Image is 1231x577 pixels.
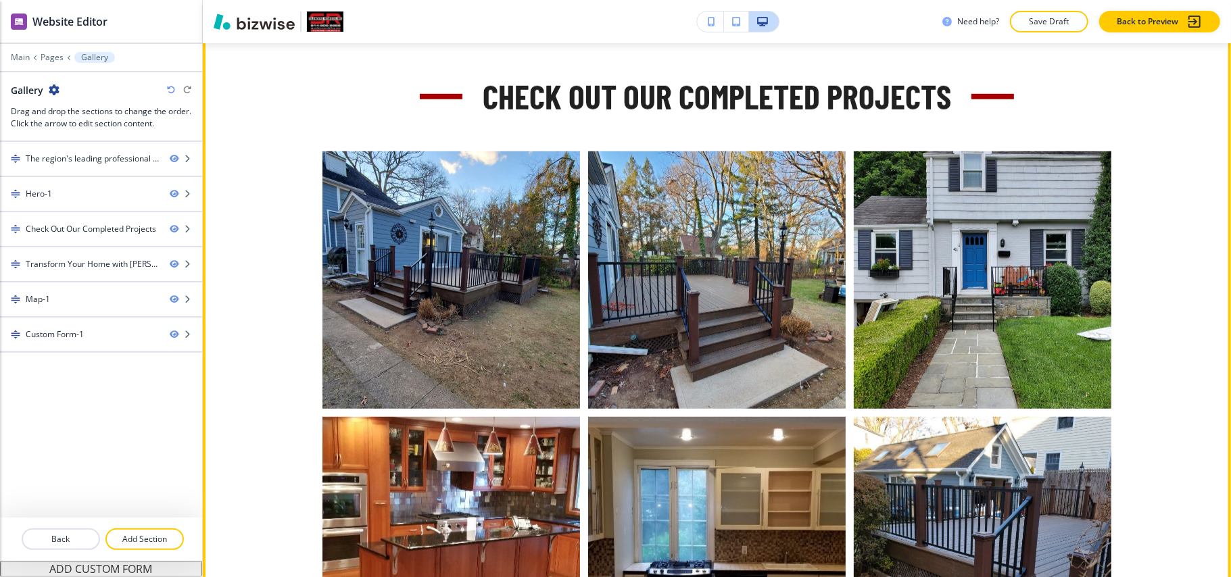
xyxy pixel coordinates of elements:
[107,533,183,545] p: Add Section
[74,52,115,63] button: Gallery
[81,53,108,62] p: Gallery
[11,295,20,304] img: Drag
[105,528,184,550] button: Add Section
[11,259,20,269] img: Drag
[11,189,20,199] img: Drag
[32,14,107,30] h2: Website Editor
[11,14,27,30] img: editor icon
[11,154,20,164] img: Drag
[11,105,191,130] h3: Drag and drop the sections to change the order. Click the arrow to edit section content.
[26,153,159,165] div: The region's leading professional with over 30 years experience.-1
[1117,16,1178,28] p: Back to Preview
[307,11,343,32] img: Your Logo
[214,14,295,30] img: Bizwise Logo
[22,528,100,550] button: Back
[1028,16,1071,28] p: Save Draft
[1010,11,1088,32] button: Save Draft
[483,74,951,119] h3: Check Out Our Completed Projects
[26,328,84,341] div: Custom Form-1
[26,188,52,200] div: Hero-1
[26,258,159,270] div: Transform Your Home with Saunders Remodeling
[11,330,20,339] img: Drag
[957,16,999,28] h3: Need help?
[11,53,30,62] button: Main
[11,224,20,234] img: Drag
[26,293,50,305] div: Map-1
[26,223,156,235] div: Check Out Our Completed Projects
[41,53,64,62] button: Pages
[23,533,99,545] p: Back
[1099,11,1220,32] button: Back to Preview
[11,83,43,97] h2: Gallery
